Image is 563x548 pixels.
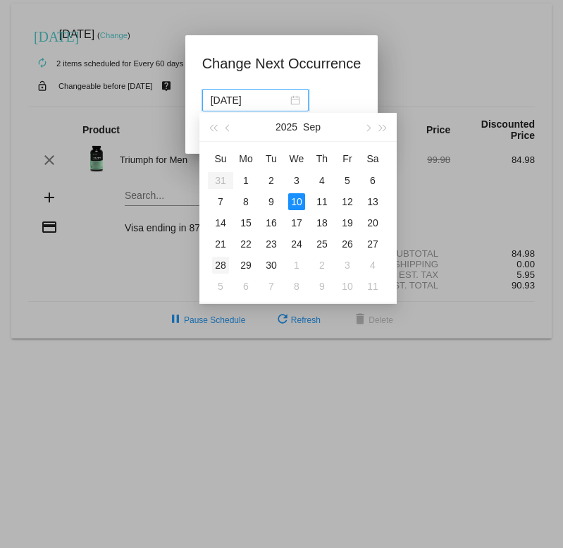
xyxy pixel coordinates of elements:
[284,170,309,191] td: 9/3/2025
[208,147,233,170] th: Sun
[212,236,229,252] div: 21
[339,236,356,252] div: 26
[360,170,385,191] td: 9/6/2025
[212,278,229,295] div: 5
[208,276,233,297] td: 10/5/2025
[212,193,229,210] div: 7
[233,212,259,233] td: 9/15/2025
[259,191,284,212] td: 9/9/2025
[335,212,360,233] td: 9/19/2025
[335,191,360,212] td: 9/12/2025
[233,191,259,212] td: 9/8/2025
[202,52,361,75] h1: Change Next Occurrence
[335,233,360,255] td: 9/26/2025
[360,233,385,255] td: 9/27/2025
[259,170,284,191] td: 9/2/2025
[314,257,330,274] div: 2
[263,214,280,231] div: 16
[339,257,356,274] div: 3
[309,191,335,212] td: 9/11/2025
[288,193,305,210] div: 10
[259,233,284,255] td: 9/23/2025
[263,278,280,295] div: 7
[335,170,360,191] td: 9/5/2025
[208,233,233,255] td: 9/21/2025
[233,276,259,297] td: 10/6/2025
[263,236,280,252] div: 23
[284,191,309,212] td: 9/10/2025
[259,147,284,170] th: Tue
[284,255,309,276] td: 10/1/2025
[288,214,305,231] div: 17
[309,276,335,297] td: 10/9/2025
[335,255,360,276] td: 10/3/2025
[314,172,330,189] div: 4
[259,255,284,276] td: 9/30/2025
[314,278,330,295] div: 9
[276,113,297,141] button: 2025
[259,276,284,297] td: 10/7/2025
[284,276,309,297] td: 10/8/2025
[339,172,356,189] div: 5
[314,214,330,231] div: 18
[314,193,330,210] div: 11
[263,172,280,189] div: 2
[364,278,381,295] div: 11
[364,257,381,274] div: 4
[314,236,330,252] div: 25
[233,170,259,191] td: 9/1/2025
[221,113,236,141] button: Previous month (PageUp)
[360,147,385,170] th: Sat
[208,191,233,212] td: 9/7/2025
[364,193,381,210] div: 13
[376,113,391,141] button: Next year (Control + right)
[339,214,356,231] div: 19
[237,236,254,252] div: 22
[309,147,335,170] th: Thu
[309,255,335,276] td: 10/2/2025
[288,257,305,274] div: 1
[360,191,385,212] td: 9/13/2025
[212,214,229,231] div: 14
[208,212,233,233] td: 9/14/2025
[237,193,254,210] div: 8
[360,255,385,276] td: 10/4/2025
[309,233,335,255] td: 9/25/2025
[233,233,259,255] td: 9/22/2025
[335,276,360,297] td: 10/10/2025
[364,236,381,252] div: 27
[288,278,305,295] div: 8
[237,278,254,295] div: 6
[335,147,360,170] th: Fri
[284,233,309,255] td: 9/24/2025
[259,212,284,233] td: 9/16/2025
[339,193,356,210] div: 12
[208,255,233,276] td: 9/28/2025
[309,212,335,233] td: 9/18/2025
[284,212,309,233] td: 9/17/2025
[237,257,254,274] div: 29
[288,236,305,252] div: 24
[288,172,305,189] div: 3
[360,212,385,233] td: 9/20/2025
[364,214,381,231] div: 20
[233,255,259,276] td: 9/29/2025
[212,257,229,274] div: 28
[211,92,287,108] input: Select date
[237,172,254,189] div: 1
[303,113,321,141] button: Sep
[263,257,280,274] div: 30
[205,113,221,141] button: Last year (Control + left)
[284,147,309,170] th: Wed
[237,214,254,231] div: 15
[360,276,385,297] td: 10/11/2025
[309,170,335,191] td: 9/4/2025
[339,278,356,295] div: 10
[263,193,280,210] div: 9
[233,147,259,170] th: Mon
[364,172,381,189] div: 6
[359,113,375,141] button: Next month (PageDown)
